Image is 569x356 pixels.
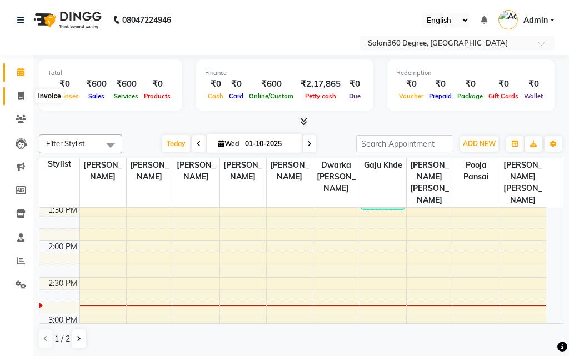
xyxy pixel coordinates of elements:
[426,78,455,91] div: ₹0
[46,139,85,148] span: Filter Stylist
[356,135,453,152] input: Search Appointment
[46,278,79,289] div: 2:30 PM
[455,92,486,100] span: Package
[453,158,500,184] span: pooja pansai
[498,10,518,29] img: Admin
[48,68,173,78] div: Total
[220,158,266,184] span: [PERSON_NAME]
[39,158,79,170] div: Stylist
[246,92,296,100] span: Online/Custom
[46,314,79,326] div: 3:00 PM
[267,158,313,184] span: [PERSON_NAME]
[346,92,363,100] span: Due
[173,158,219,184] span: [PERSON_NAME]
[345,78,365,91] div: ₹0
[111,78,141,91] div: ₹600
[46,241,79,253] div: 2:00 PM
[54,333,70,345] span: 1 / 2
[246,78,296,91] div: ₹600
[205,92,226,100] span: Cash
[226,78,246,91] div: ₹0
[226,92,246,100] span: Card
[313,158,360,195] span: dwarka [PERSON_NAME]
[302,92,339,100] span: Petty cash
[205,78,226,91] div: ₹0
[396,92,426,100] span: Voucher
[407,158,453,207] span: [PERSON_NAME] [PERSON_NAME]
[396,68,546,78] div: Redemption
[141,78,173,91] div: ₹0
[360,158,406,172] span: gaju khde
[122,4,171,36] b: 08047224946
[296,78,345,91] div: ₹2,17,865
[500,158,547,207] span: [PERSON_NAME] [PERSON_NAME]
[455,78,486,91] div: ₹0
[28,4,104,36] img: logo
[426,92,455,100] span: Prepaid
[141,92,173,100] span: Products
[463,139,496,148] span: ADD NEW
[46,204,79,216] div: 1:30 PM
[521,92,546,100] span: Wallet
[460,136,498,152] button: ADD NEW
[486,78,521,91] div: ₹0
[162,135,190,152] span: Today
[82,78,111,91] div: ₹600
[486,92,521,100] span: Gift Cards
[127,158,173,184] span: [PERSON_NAME]
[86,92,107,100] span: Sales
[242,136,297,152] input: 2025-10-01
[35,89,63,103] div: Invoice
[205,68,365,78] div: Finance
[80,158,126,184] span: [PERSON_NAME]
[523,14,548,26] span: Admin
[396,78,426,91] div: ₹0
[521,78,546,91] div: ₹0
[48,78,82,91] div: ₹0
[111,92,141,100] span: Services
[216,139,242,148] span: Wed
